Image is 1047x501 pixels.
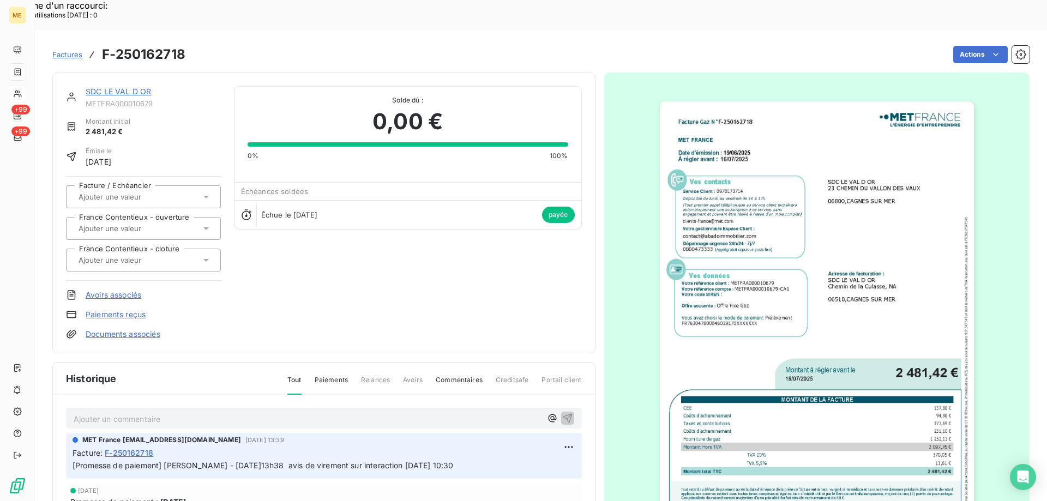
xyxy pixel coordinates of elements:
[542,207,575,223] span: payée
[73,461,454,470] span: [Promesse de paiement] [PERSON_NAME] - [DATE]13h38 avis de virement sur interaction [DATE] 10:30
[287,375,302,395] span: Tout
[102,45,185,64] h3: F-250162718
[66,371,117,386] span: Historique
[11,126,30,136] span: +99
[77,255,187,265] input: Ajouter une valeur
[372,105,443,138] span: 0,00 €
[9,107,26,124] a: +99
[86,146,112,156] span: Émise le
[78,487,99,494] span: [DATE]
[1010,464,1036,490] div: Open Intercom Messenger
[261,210,317,219] span: Échue le [DATE]
[73,447,103,458] span: Facture :
[9,477,26,494] img: Logo LeanPay
[436,375,483,394] span: Commentaires
[77,192,187,202] input: Ajouter une valeur
[86,309,146,320] a: Paiements reçus
[248,151,258,161] span: 0%
[11,105,30,114] span: +99
[86,117,130,126] span: Montant initial
[245,437,284,443] span: [DATE] 13:39
[541,375,581,394] span: Portail client
[105,447,153,458] span: F-250162718
[86,99,221,108] span: METFRA000010679
[248,95,568,105] span: Solde dû :
[86,289,141,300] a: Avoirs associés
[86,156,112,167] span: [DATE]
[550,151,568,161] span: 100%
[241,187,309,196] span: Échéances soldées
[315,375,348,394] span: Paiements
[77,224,187,233] input: Ajouter une valeur
[361,375,390,394] span: Relances
[403,375,423,394] span: Avoirs
[496,375,529,394] span: Creditsafe
[82,435,241,445] span: MET France [EMAIL_ADDRESS][DOMAIN_NAME]
[86,329,160,340] a: Documents associés
[86,126,130,137] span: 2 481,42 €
[9,129,26,146] a: +99
[953,46,1008,63] button: Actions
[86,87,151,96] a: SDC LE VAL D OR
[52,49,82,60] a: Factures
[52,50,82,59] span: Factures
